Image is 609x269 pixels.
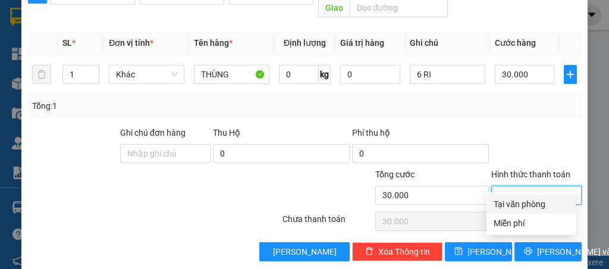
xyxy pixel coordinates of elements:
span: Cước hàng [495,38,536,48]
button: printer[PERSON_NAME] và In [514,242,582,261]
span: Giá trị hàng [340,38,384,48]
button: deleteXóa Thông tin [352,242,442,261]
div: Tổng: 1 [32,99,237,112]
span: Tổng cước [375,170,415,179]
span: Định lượng [284,38,326,48]
input: 0 [340,65,400,84]
span: Khác [116,65,177,83]
span: Tên hàng [194,38,233,48]
span: [PERSON_NAME] [467,245,531,258]
div: Phí thu hộ [352,126,489,144]
span: Thu Hộ [213,128,240,137]
span: [PERSON_NAME] [273,245,337,258]
span: save [454,247,463,257]
span: Đơn vị tính [109,38,153,48]
button: delete [32,65,51,84]
span: printer [524,247,532,257]
button: [PERSON_NAME] [259,242,350,261]
div: Miễn phí [494,217,569,230]
span: delete [365,247,373,257]
div: Tại văn phòng [494,198,569,211]
button: plus [564,65,577,84]
label: Hình thức thanh toán [491,170,570,179]
span: Xóa Thông tin [378,245,430,258]
span: kg [319,65,331,84]
span: SL [62,38,72,48]
input: Ghi chú đơn hàng [120,144,211,163]
button: save[PERSON_NAME] [445,242,512,261]
span: plus [564,70,576,79]
input: Ghi Chú [410,65,485,84]
div: Chưa thanh toán [281,212,374,233]
th: Ghi chú [405,32,490,55]
label: Ghi chú đơn hàng [120,128,186,137]
input: VD: Bàn, Ghế [194,65,269,84]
